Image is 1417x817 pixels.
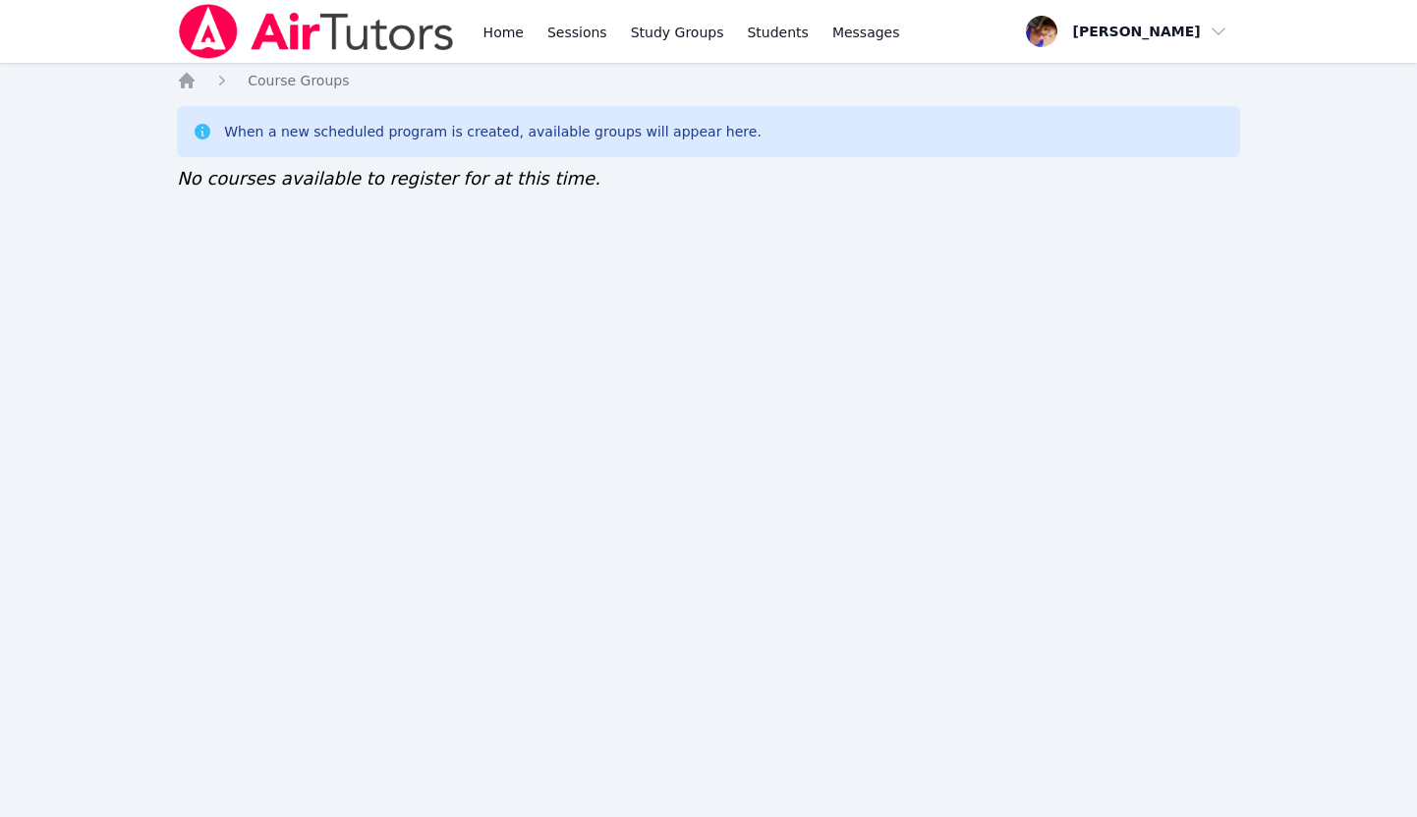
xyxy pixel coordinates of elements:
img: Air Tutors [177,4,455,59]
div: When a new scheduled program is created, available groups will appear here. [224,122,762,141]
span: No courses available to register for at this time. [177,168,600,189]
span: Course Groups [248,73,349,88]
nav: Breadcrumb [177,71,1240,90]
span: Messages [832,23,900,42]
a: Course Groups [248,71,349,90]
